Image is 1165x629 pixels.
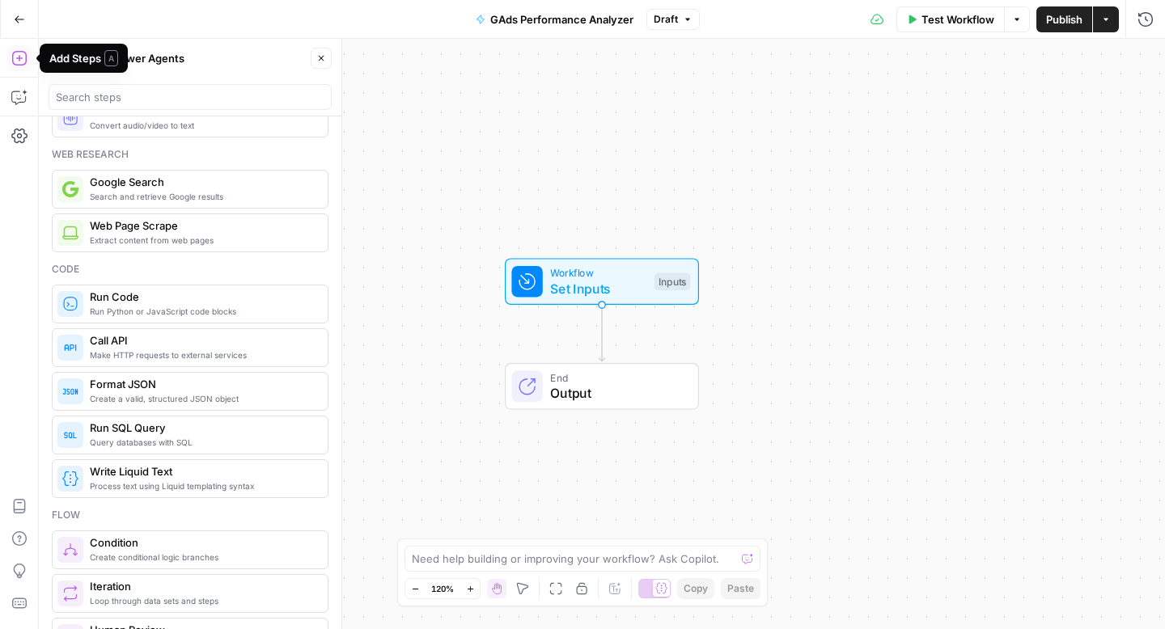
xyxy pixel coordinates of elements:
span: Set Inputs [550,279,646,298]
div: Flow [52,508,328,522]
span: Make HTTP requests to external services [90,348,315,361]
button: GAds Performance Analyzer [466,6,643,32]
span: Condition [90,534,315,551]
button: Copy [677,578,714,599]
span: Publish [1046,11,1082,27]
span: Convert audio/video to text [90,119,315,132]
span: Search and retrieve Google results [90,190,315,203]
button: Draft [646,9,700,30]
div: Inputs [655,272,690,290]
span: Process text using Liquid templating syntax [90,479,315,492]
span: Create conditional logic branches [90,551,315,564]
div: WorkflowSet InputsInputs [451,258,752,305]
button: Power Agents [104,45,194,71]
span: Web Page Scrape [90,217,315,234]
span: Workflow [550,265,646,281]
span: A [104,50,118,66]
span: Write Liquid Text [90,463,315,479]
button: Paste [721,578,760,599]
span: Query databases with SQL [90,436,315,449]
span: Output [550,383,682,403]
div: Web research [52,147,328,162]
span: Run SQL Query [90,420,315,436]
div: EndOutput [451,363,752,410]
span: Run Code [90,289,315,305]
button: Publish [1036,6,1092,32]
span: Create a valid, structured JSON object [90,392,315,405]
span: End [550,369,682,385]
div: Add Steps [49,50,118,66]
g: Edge from start to end [599,305,604,361]
span: Draft [654,12,678,27]
span: Run Python or JavaScript code blocks [90,305,315,318]
input: Search steps [56,89,324,105]
span: Loop through data sets and steps [90,594,315,607]
span: Iteration [90,578,315,594]
button: Test Workflow [896,6,1004,32]
span: 120% [431,582,454,595]
span: Call API [90,332,315,348]
span: GAds Performance Analyzer [490,11,633,27]
span: Format JSON [90,376,315,392]
span: Google Search [90,174,315,190]
div: Code [52,262,328,277]
span: Extract content from web pages [90,234,315,247]
span: Paste [727,581,754,596]
span: Copy [684,581,708,596]
span: Test Workflow [921,11,994,27]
